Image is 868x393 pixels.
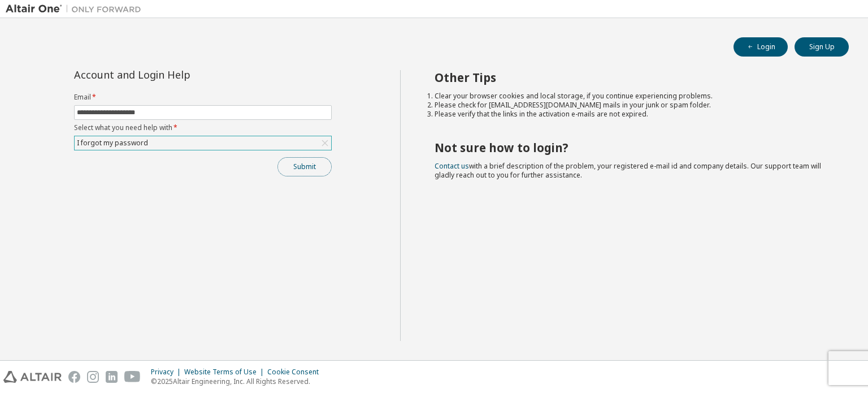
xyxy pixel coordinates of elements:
[74,70,280,79] div: Account and Login Help
[435,161,821,180] span: with a brief description of the problem, your registered e-mail id and company details. Our suppo...
[267,368,325,377] div: Cookie Consent
[87,371,99,383] img: instagram.svg
[435,110,829,119] li: Please verify that the links in the activation e-mails are not expired.
[74,93,332,102] label: Email
[75,136,331,150] div: I forgot my password
[734,37,788,57] button: Login
[277,157,332,176] button: Submit
[106,371,118,383] img: linkedin.svg
[68,371,80,383] img: facebook.svg
[435,70,829,85] h2: Other Tips
[75,137,150,149] div: I forgot my password
[435,161,469,171] a: Contact us
[184,368,267,377] div: Website Terms of Use
[435,92,829,101] li: Clear your browser cookies and local storage, if you continue experiencing problems.
[151,377,325,386] p: © 2025 Altair Engineering, Inc. All Rights Reserved.
[74,123,332,132] label: Select what you need help with
[435,140,829,155] h2: Not sure how to login?
[6,3,147,15] img: Altair One
[795,37,849,57] button: Sign Up
[124,371,141,383] img: youtube.svg
[151,368,184,377] div: Privacy
[3,371,62,383] img: altair_logo.svg
[435,101,829,110] li: Please check for [EMAIL_ADDRESS][DOMAIN_NAME] mails in your junk or spam folder.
